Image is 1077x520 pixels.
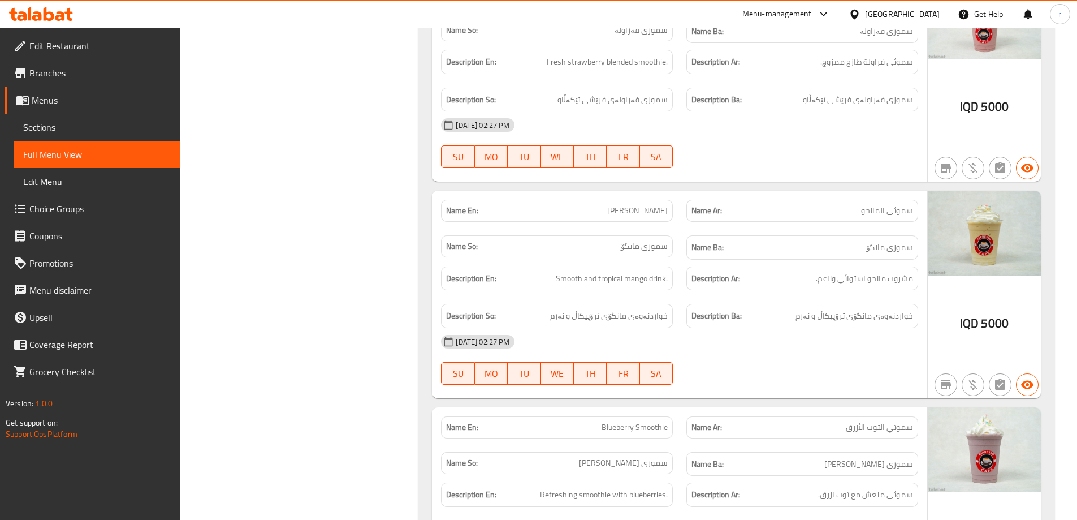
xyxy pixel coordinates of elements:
a: Branches [5,59,180,87]
strong: Name Ar: [691,422,722,433]
span: Sections [23,121,171,134]
a: Coverage Report [5,331,180,358]
span: TH [578,366,602,382]
strong: Description Ar: [691,272,740,286]
span: Full Menu View [23,148,171,161]
button: SU [441,145,474,168]
a: Menu disclaimer [5,277,180,304]
span: FR [611,149,635,165]
div: [GEOGRAPHIC_DATA] [865,8,940,20]
span: FR [611,366,635,382]
img: Espresso_CafeMango_Smooth638938025207835966.jpg [928,191,1041,276]
img: Espresso_CafeBlueBerry_sm638938025223527279.jpg [928,407,1041,492]
span: سموزی فەراولەی فرێشی تێکەڵاو [803,93,913,107]
strong: Description Ba: [691,309,742,323]
button: SA [640,145,673,168]
span: Version: [6,396,33,411]
span: Promotions [29,256,171,270]
a: Grocery Checklist [5,358,180,385]
span: خواردنەوەی مانگۆی ترۆپیکاڵ و نەرم [550,309,668,323]
span: Choice Groups [29,202,171,216]
span: 5000 [981,96,1009,118]
a: Support.OpsPlatform [6,427,77,441]
span: Refreshing smoothie with blueberries. [540,488,668,502]
span: Branches [29,66,171,80]
span: سموثي منعش مع توت ازرق. [818,488,913,502]
span: MO [479,149,503,165]
strong: Description Ba: [691,93,742,107]
button: MO [475,145,508,168]
span: [DATE] 02:27 PM [451,120,514,131]
span: WE [546,366,569,382]
span: سموثي فراولة طازج ممزوج. [820,55,913,69]
strong: Name Ba: [691,240,724,255]
div: Menu-management [742,7,812,21]
a: Choice Groups [5,195,180,222]
button: WE [541,362,574,385]
span: Coverage Report [29,338,171,351]
strong: Name So: [446,24,478,36]
span: 5000 [981,312,1009,334]
button: TU [508,145,540,168]
span: سموزی مانگۆ [866,240,913,255]
span: سموزی مانگۆ [621,240,668,252]
span: Edit Menu [23,175,171,188]
button: FR [607,145,639,168]
span: WE [546,149,569,165]
button: Not has choices [989,157,1011,179]
span: Blueberry Smoothie [602,422,668,433]
button: Not branch specific item [935,157,957,179]
a: Sections [14,114,180,141]
span: SA [645,366,668,382]
span: سموزی فەراولە [615,24,668,36]
a: Edit Menu [14,168,180,195]
span: SA [645,149,668,165]
span: سموزی فەراولەی فرێشی تێکەڵاو [557,93,668,107]
span: Menus [32,93,171,107]
strong: Name So: [446,240,478,252]
strong: Name Ba: [691,24,724,38]
strong: Name So: [446,457,478,469]
strong: Name Ba: [691,457,724,471]
button: FR [607,362,639,385]
span: Smooth and tropical mango drink. [556,272,668,286]
button: SU [441,362,474,385]
span: سموثي التوت الأزرق [846,422,913,433]
span: Upsell [29,311,171,324]
button: Available [1016,373,1039,396]
span: سموزی فەراولە [860,24,913,38]
span: TH [578,149,602,165]
button: Available [1016,157,1039,179]
button: MO [475,362,508,385]
button: Purchased item [962,157,984,179]
span: Coupons [29,229,171,243]
span: TU [512,366,536,382]
span: سموزی [PERSON_NAME] [579,457,668,469]
span: r [1058,8,1061,20]
strong: Description So: [446,93,496,107]
strong: Description En: [446,55,496,69]
span: 1.0.0 [35,396,53,411]
button: SA [640,362,673,385]
strong: Description En: [446,488,496,502]
a: Full Menu View [14,141,180,168]
button: Purchased item [962,373,984,396]
strong: Description En: [446,272,496,286]
span: Edit Restaurant [29,39,171,53]
button: Not branch specific item [935,373,957,396]
strong: Description Ar: [691,55,740,69]
span: مشروب مانجو استوائي وناعم. [816,272,913,286]
span: Grocery Checklist [29,365,171,379]
strong: Name Ar: [691,205,722,217]
span: TU [512,149,536,165]
a: Promotions [5,250,180,277]
span: سموزی [PERSON_NAME] [824,457,913,471]
span: Get support on: [6,415,58,430]
span: IQD [960,96,979,118]
span: خواردنەوەی مانگۆی ترۆپیکاڵ و نەرم [795,309,913,323]
span: MO [479,366,503,382]
span: Fresh strawberry blended smoothie. [547,55,668,69]
a: Menus [5,87,180,114]
span: SU [446,366,470,382]
button: TH [574,362,607,385]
